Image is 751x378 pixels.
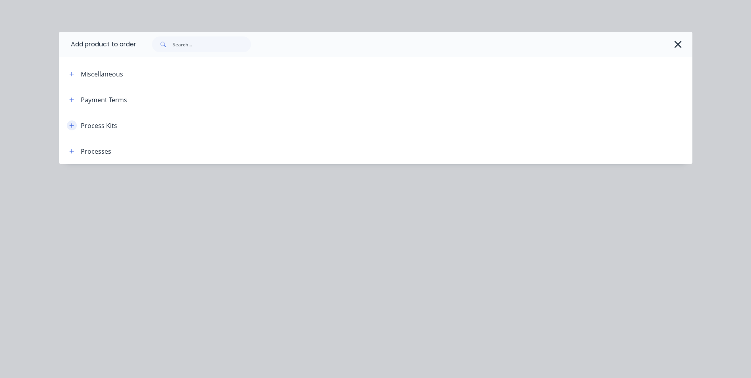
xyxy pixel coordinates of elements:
[81,95,127,105] div: Payment Terms
[173,36,251,52] input: Search...
[81,69,123,79] div: Miscellaneous
[59,32,136,57] div: Add product to order
[81,147,111,156] div: Processes
[81,121,117,130] div: Process Kits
